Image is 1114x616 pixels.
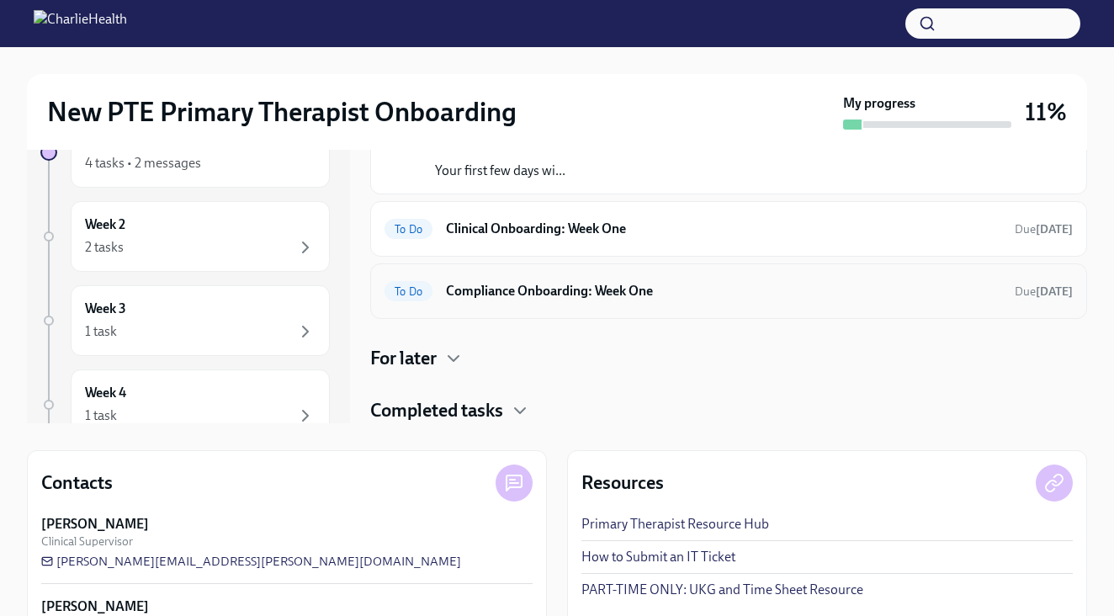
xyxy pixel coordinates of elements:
[1015,284,1073,299] span: Due
[385,285,432,298] span: To Do
[581,548,735,566] a: How to Submit an IT Ticket
[1015,222,1073,236] span: Due
[385,278,1073,305] a: To DoCompliance Onboarding: Week OneDue[DATE]
[1025,97,1067,127] h3: 11%
[85,154,201,173] div: 4 tasks • 2 messages
[435,162,804,180] p: Your first few days wi...
[85,384,126,402] h6: Week 4
[1036,222,1073,236] strong: [DATE]
[85,300,126,318] h6: Week 3
[370,398,503,423] h4: Completed tasks
[41,515,149,534] strong: [PERSON_NAME]
[1015,284,1073,300] span: September 20th, 2025 07:00
[370,346,437,371] h4: For later
[370,346,1087,371] div: For later
[47,95,517,129] h2: New PTE Primary Therapist Onboarding
[41,470,113,496] h4: Contacts
[40,285,330,356] a: Week 31 task
[40,369,330,440] a: Week 41 task
[41,553,461,570] a: [PERSON_NAME][EMAIL_ADDRESS][PERSON_NAME][DOMAIN_NAME]
[446,220,1001,238] h6: Clinical Onboarding: Week One
[40,117,330,188] a: Week 14 tasks • 2 messages
[370,398,1087,423] div: Completed tasks
[40,201,330,272] a: Week 22 tasks
[85,406,117,425] div: 1 task
[581,470,664,496] h4: Resources
[581,581,863,599] a: PART-TIME ONLY: UKG and Time Sheet Resource
[385,223,432,236] span: To Do
[843,94,915,113] strong: My progress
[1036,284,1073,299] strong: [DATE]
[41,534,133,550] span: Clinical Supervisor
[85,238,124,257] div: 2 tasks
[41,597,149,616] strong: [PERSON_NAME]
[85,322,117,341] div: 1 task
[385,215,1073,242] a: To DoClinical Onboarding: Week OneDue[DATE]
[85,215,125,234] h6: Week 2
[1015,221,1073,237] span: September 20th, 2025 07:00
[446,282,1001,300] h6: Compliance Onboarding: Week One
[34,10,127,37] img: CharlieHealth
[581,515,769,534] a: Primary Therapist Resource Hub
